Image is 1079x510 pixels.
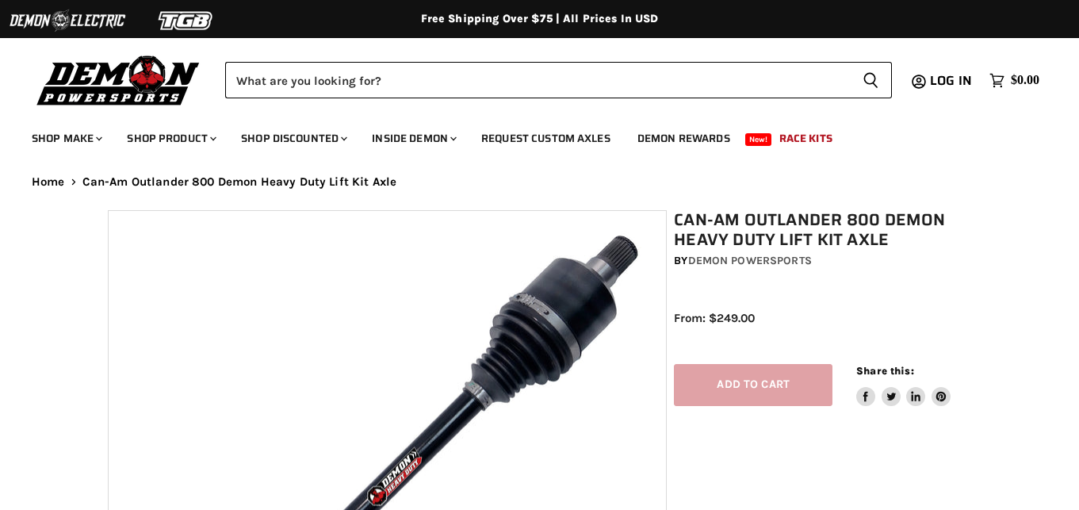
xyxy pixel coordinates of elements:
[674,311,755,325] span: From: $249.00
[360,122,466,155] a: Inside Demon
[115,122,226,155] a: Shop Product
[32,52,205,108] img: Demon Powersports
[1011,73,1039,88] span: $0.00
[626,122,742,155] a: Demon Rewards
[930,71,972,90] span: Log in
[923,74,981,88] a: Log in
[767,122,844,155] a: Race Kits
[225,62,850,98] input: Search
[225,62,892,98] form: Product
[856,365,913,377] span: Share this:
[856,364,951,406] aside: Share this:
[469,122,622,155] a: Request Custom Axles
[850,62,892,98] button: Search
[127,6,246,36] img: TGB Logo 2
[20,116,1035,155] ul: Main menu
[745,133,772,146] span: New!
[674,210,978,250] h1: Can-Am Outlander 800 Demon Heavy Duty Lift Kit Axle
[8,6,127,36] img: Demon Electric Logo 2
[674,252,978,270] div: by
[981,69,1047,92] a: $0.00
[20,122,112,155] a: Shop Make
[82,175,397,189] span: Can-Am Outlander 800 Demon Heavy Duty Lift Kit Axle
[688,254,812,267] a: Demon Powersports
[32,175,65,189] a: Home
[229,122,357,155] a: Shop Discounted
